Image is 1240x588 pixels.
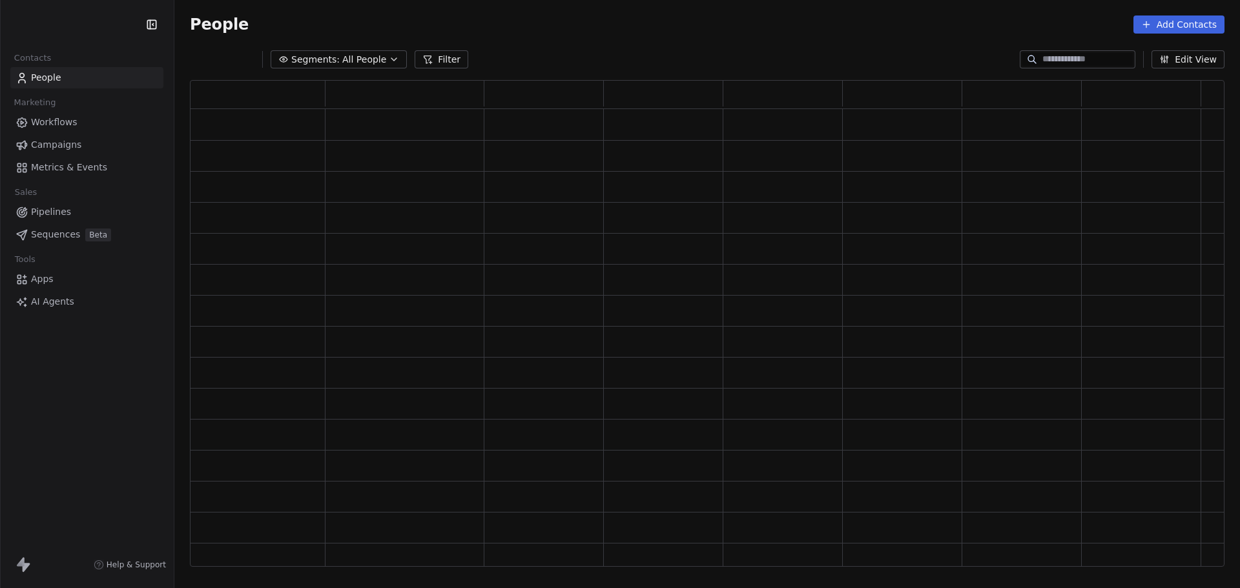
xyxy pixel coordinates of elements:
span: People [190,15,249,34]
span: Sales [9,183,43,202]
a: Metrics & Events [10,157,163,178]
a: Campaigns [10,134,163,156]
a: AI Agents [10,291,163,312]
span: Contacts [8,48,57,68]
button: Add Contacts [1133,15,1224,34]
span: Pipelines [31,205,71,219]
span: Beta [85,228,111,241]
span: Workflows [31,116,77,129]
span: All People [342,53,386,66]
span: Segments: [291,53,340,66]
span: AI Agents [31,295,74,309]
a: People [10,67,163,88]
a: Workflows [10,112,163,133]
button: Edit View [1152,50,1224,68]
a: Apps [10,269,163,290]
span: Campaigns [31,138,81,152]
a: Pipelines [10,201,163,223]
a: Help & Support [94,560,166,570]
span: Help & Support [107,560,166,570]
a: SequencesBeta [10,224,163,245]
span: Metrics & Events [31,161,107,174]
span: Tools [9,250,41,269]
button: Filter [415,50,468,68]
span: People [31,71,61,85]
span: Marketing [8,93,61,112]
span: Apps [31,272,54,286]
span: Sequences [31,228,80,241]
